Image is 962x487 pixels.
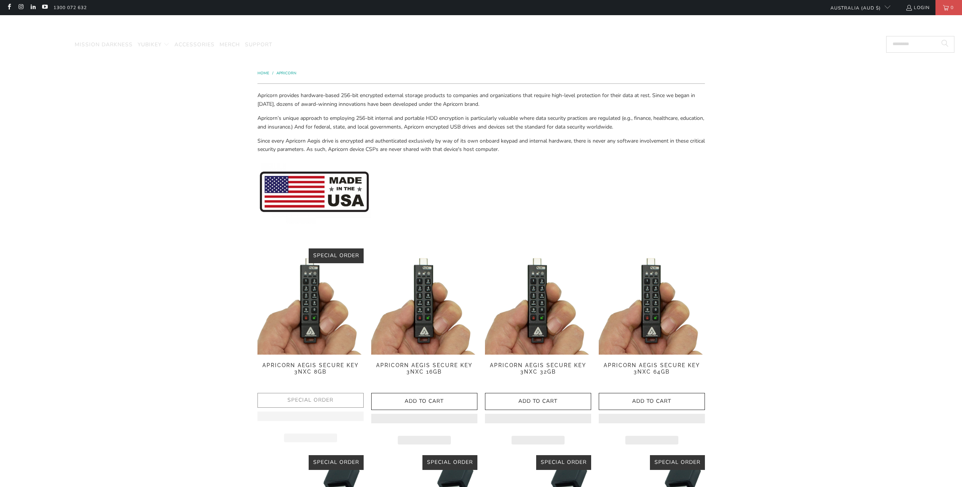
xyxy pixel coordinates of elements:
[607,398,697,405] span: Add to Cart
[301,377,320,385] span: $160.00
[493,398,583,405] span: Add to Cart
[599,362,705,385] a: Apricorn Aegis Secure Key 3NXC 64GB
[371,393,477,410] button: Add to Cart
[30,5,36,11] a: Trust Panda Australia on LinkedIn
[257,137,705,153] span: Since every Apricorn Aegis drive is encrypted and authenticated exclusively by way of its own onb...
[257,248,364,355] a: Apricorn Aegis Secure Key 3NXC 8GB - Trust Panda Apricorn Aegis Secure Key 3NXC 8GB - Trust Panda
[886,36,954,53] input: Search...
[8,36,272,54] nav: Translation missing: en.navigation.header.main_nav
[414,377,434,385] span: $200.00
[276,71,296,76] a: Apricorn
[906,3,930,12] a: Login
[528,377,548,385] span: $240.00
[8,41,70,48] span: Encrypted Storage
[257,71,270,76] a: Home
[371,248,477,355] img: Apricorn Aegis Secure Key 3NXC 16GB
[599,248,705,355] img: Apricorn Aegis Secure Key 3NXC 64GB - Trust Panda
[53,3,87,12] a: 1300 072 632
[257,71,269,76] span: Home
[541,459,587,466] span: Special Order
[17,5,24,11] a: Trust Panda Australia on Instagram
[313,459,359,466] span: Special Order
[220,41,240,48] span: Merch
[257,362,364,385] a: Apricorn Aegis Secure Key 3NXC 8GB
[220,36,240,54] a: Merch
[485,248,591,355] img: Apricorn Aegis Secure Key 3NXC 32GB - Trust Panda
[174,41,215,48] span: Accessories
[599,362,705,375] span: Apricorn Aegis Secure Key 3NXC 64GB
[642,377,661,385] span: $322.00
[654,459,700,466] span: Special Order
[371,362,477,385] a: Apricorn Aegis Secure Key 3NXC 16GB
[485,362,591,385] a: Apricorn Aegis Secure Key 3NXC 32GB
[138,41,162,48] span: YubiKey
[8,36,70,54] a: Encrypted Storage
[313,252,359,259] span: Special Order
[41,5,48,11] a: Trust Panda Australia on YouTube
[599,393,705,410] button: Add to Cart
[371,362,477,375] span: Apricorn Aegis Secure Key 3NXC 16GB
[174,36,215,54] a: Accessories
[442,19,520,35] img: Trust Panda Australia
[245,36,272,54] a: Support
[257,115,704,130] span: Apricorn’s unique approach to employing 256-bit internal and portable HDD encryption is particula...
[75,36,133,54] a: Mission Darkness
[75,41,133,48] span: Mission Darkness
[272,71,273,76] span: /
[257,362,364,375] span: Apricorn Aegis Secure Key 3NXC 8GB
[6,5,12,11] a: Trust Panda Australia on Facebook
[485,393,591,410] button: Add to Cart
[427,459,473,466] span: Special Order
[379,398,469,405] span: Add to Cart
[257,92,695,107] span: Apricorn provides hardware-based 256-bit encrypted external storage products to companies and org...
[257,248,364,355] img: Apricorn Aegis Secure Key 3NXC 8GB - Trust Panda
[485,362,591,375] span: Apricorn Aegis Secure Key 3NXC 32GB
[935,36,954,53] button: Search
[138,36,169,54] summary: YubiKey
[245,41,272,48] span: Support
